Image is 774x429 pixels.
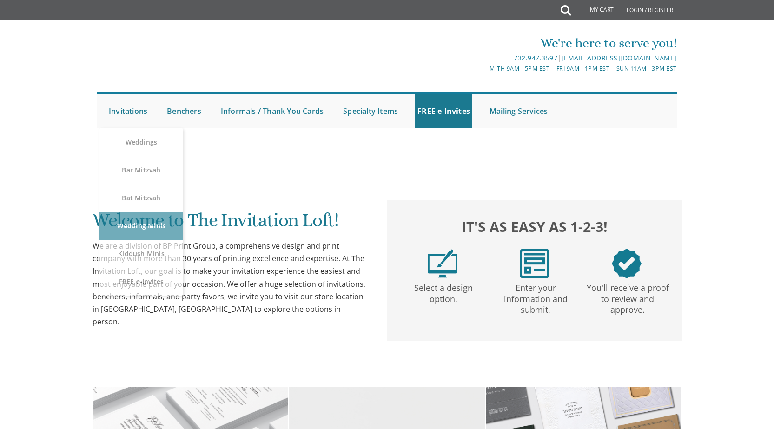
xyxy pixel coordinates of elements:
a: [EMAIL_ADDRESS][DOMAIN_NAME] [562,53,677,62]
a: Invitations [106,94,150,128]
a: Bat Mitzvah [99,184,183,212]
a: Informals / Thank You Cards [218,94,326,128]
a: Bar Mitzvah [99,156,183,184]
div: | [291,53,677,64]
a: Weddings [99,128,183,156]
p: Enter your information and submit. [491,278,580,316]
a: Mailing Services [487,94,550,128]
img: step3.png [612,249,642,278]
a: My Cart [570,1,620,20]
a: 732.947.3597 [514,53,557,62]
div: We're here to serve you! [291,34,677,53]
h2: It's as easy as 1-2-3! [397,216,673,237]
a: FREE e-Invites [415,94,472,128]
div: We are a division of BP Print Group, a comprehensive design and print company with more than 30 y... [93,240,369,328]
a: Specialty Items [341,94,400,128]
a: Kiddush Minis [99,240,183,268]
img: step1.png [428,249,457,278]
a: Wedding Minis [99,212,183,240]
a: FREE e-Invites [99,268,183,296]
img: step2.png [520,249,549,278]
div: M-Th 9am - 5pm EST | Fri 9am - 1pm EST | Sun 11am - 3pm EST [291,64,677,73]
p: Select a design option. [399,278,488,305]
a: Benchers [165,94,204,128]
h1: Welcome to The Invitation Loft! [93,210,369,238]
p: You'll receive a proof to review and approve. [583,278,672,316]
